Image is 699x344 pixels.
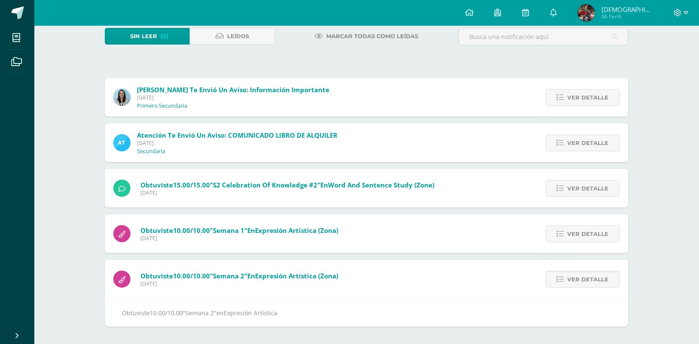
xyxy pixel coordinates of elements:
span: Obtuviste en [140,226,338,235]
span: [DATE] [140,189,435,196]
span: [PERSON_NAME] te envió un aviso: Información importante [137,85,329,94]
p: Primero Secundaria [137,103,187,109]
span: 10.00/10.00 [173,226,210,235]
span: Expresión Artística (zona) [255,272,338,280]
span: Expresión Artística (zona) [255,226,338,235]
span: Word and Sentence Study (Zone) [328,181,435,189]
a: Leídos [190,28,275,45]
span: [DATE] [137,139,337,147]
span: Expresión Artística [224,309,277,317]
span: Marcar todas como leídas [327,28,419,44]
input: Busca una notificación aquí [459,28,628,45]
span: 15.00/15.00 [173,181,210,189]
span: "Semana 2" [210,272,247,280]
span: Mi Perfil [602,13,653,20]
img: e2f65459d4aaef35ad99b0eddf3b3a84.png [578,4,595,21]
span: Ver detalle [568,272,609,287]
span: "Semana 2" [183,309,216,317]
span: Ver detalle [568,226,609,242]
span: (5) [161,28,168,44]
span: "Semana 1" [210,226,247,235]
span: Obtuviste en [140,181,435,189]
span: Atención te envió un aviso: COMUNICADO LIBRO DE ALQUILER [137,131,337,139]
span: [DATE] [140,280,338,287]
span: Obtuviste en [140,272,338,280]
span: [DATE] [140,235,338,242]
span: 10.00/10.00 [173,272,210,280]
img: 9fc725f787f6a993fc92a288b7a8b70c.png [113,134,131,151]
span: [DEMOGRAPHIC_DATA][PERSON_NAME] [602,5,653,14]
img: aed16db0a88ebd6752f21681ad1200a1.png [113,89,131,106]
a: Sin leer(5) [105,28,190,45]
p: Secundaria [137,148,165,155]
div: Obtuviste en [122,308,611,318]
span: "S2 Celebration of Knowledge #2" [210,181,320,189]
span: 10.00/10.00 [150,309,183,317]
a: Marcar todas como leídas [304,28,429,45]
span: Leídos [227,28,249,44]
span: Ver detalle [568,181,609,196]
span: [DATE] [137,94,329,101]
span: Ver detalle [568,90,609,106]
span: Sin leer [130,28,157,44]
span: Ver detalle [568,135,609,151]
